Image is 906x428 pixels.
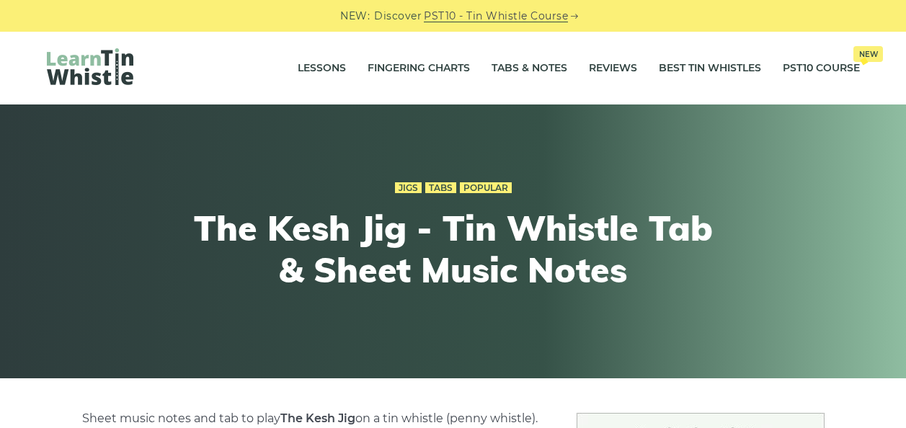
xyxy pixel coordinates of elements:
[659,50,761,86] a: Best Tin Whistles
[368,50,470,86] a: Fingering Charts
[853,46,883,62] span: New
[395,182,422,194] a: Jigs
[425,182,456,194] a: Tabs
[298,50,346,86] a: Lessons
[460,182,512,194] a: Popular
[188,208,719,290] h1: The Kesh Jig - Tin Whistle Tab & Sheet Music Notes
[783,50,860,86] a: PST10 CourseNew
[589,50,637,86] a: Reviews
[280,411,355,425] strong: The Kesh Jig
[492,50,567,86] a: Tabs & Notes
[47,48,133,85] img: LearnTinWhistle.com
